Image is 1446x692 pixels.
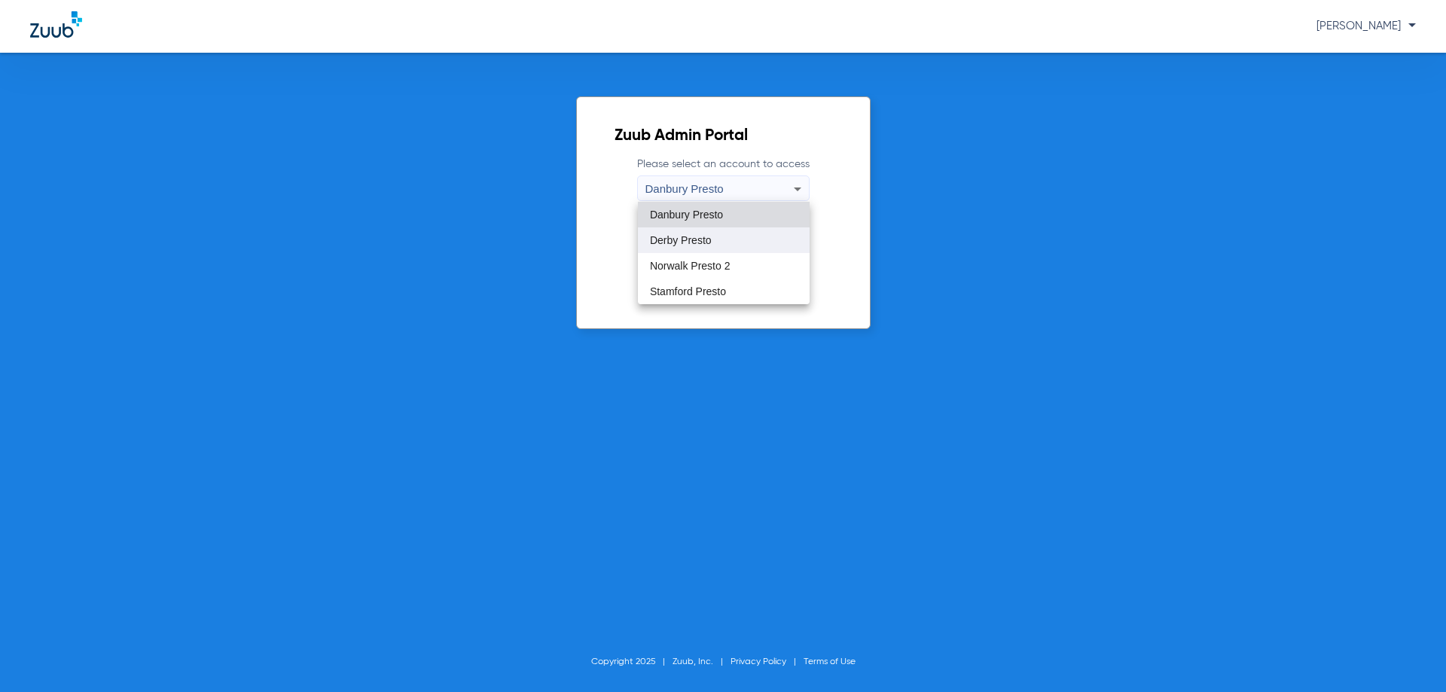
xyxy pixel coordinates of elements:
span: Danbury Presto [650,209,723,220]
span: Derby Presto [650,235,712,245]
span: Norwalk Presto 2 [650,261,731,271]
span: Stamford Presto [650,286,726,297]
iframe: Chat Widget [1371,620,1446,692]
